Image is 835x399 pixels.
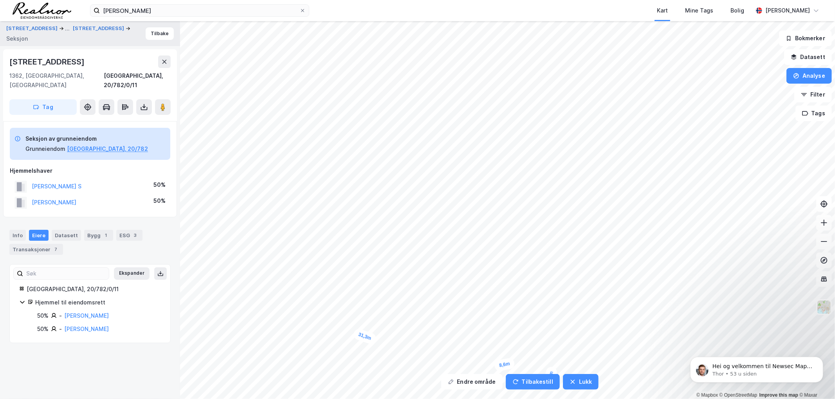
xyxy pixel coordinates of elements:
[132,231,139,239] div: 3
[64,326,109,332] a: [PERSON_NAME]
[6,24,59,33] button: [STREET_ADDRESS]
[563,374,599,390] button: Lukk
[153,180,166,190] div: 50%
[506,374,560,390] button: Tilbakestill
[696,392,718,398] a: Mapbox
[100,5,299,16] input: Søk på adresse, matrikkel, gårdeiere, leietakere eller personer
[52,245,60,253] div: 7
[6,34,28,43] div: Seksjon
[9,71,104,90] div: 1362, [GEOGRAPHIC_DATA], [GEOGRAPHIC_DATA]
[64,312,109,319] a: [PERSON_NAME]
[65,24,70,33] div: ...
[73,25,126,32] button: [STREET_ADDRESS]
[13,2,71,19] img: realnor-logo.934646d98de889bb5806.png
[25,134,148,143] div: Seksjon av grunneiendom
[59,311,62,320] div: -
[9,55,86,68] div: [STREET_ADDRESS]
[37,324,49,334] div: 50%
[678,340,835,395] iframe: Intercom notifications melding
[795,106,832,121] button: Tags
[730,6,744,15] div: Bolig
[153,196,166,206] div: 50%
[102,231,110,239] div: 1
[765,6,810,15] div: [PERSON_NAME]
[817,300,831,315] img: Z
[786,68,832,84] button: Analyse
[84,230,113,241] div: Bygg
[59,324,62,334] div: -
[9,99,77,115] button: Tag
[9,230,26,241] div: Info
[685,6,713,15] div: Mine Tags
[37,311,49,320] div: 50%
[657,6,668,15] div: Kart
[146,27,174,40] button: Tilbake
[10,166,170,175] div: Hjemmelshaver
[794,87,832,102] button: Filter
[67,144,148,154] button: [GEOGRAPHIC_DATA], 20/782
[27,284,161,294] div: [GEOGRAPHIC_DATA], 20/782/0/11
[779,30,832,46] button: Bokmerker
[23,268,109,279] input: Søk
[494,357,516,372] div: Map marker
[104,71,171,90] div: [GEOGRAPHIC_DATA], 20/782/0/11
[759,392,798,398] a: Improve this map
[29,230,49,241] div: Eiere
[25,144,65,154] div: Grunneiendom
[352,327,377,345] div: Map marker
[35,298,161,307] div: Hjemmel til eiendomsrett
[441,374,503,390] button: Endre område
[116,230,142,241] div: ESG
[114,267,150,280] button: Ekspander
[784,49,832,65] button: Datasett
[9,244,63,255] div: Transaksjoner
[52,230,81,241] div: Datasett
[720,392,757,398] a: OpenStreetMap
